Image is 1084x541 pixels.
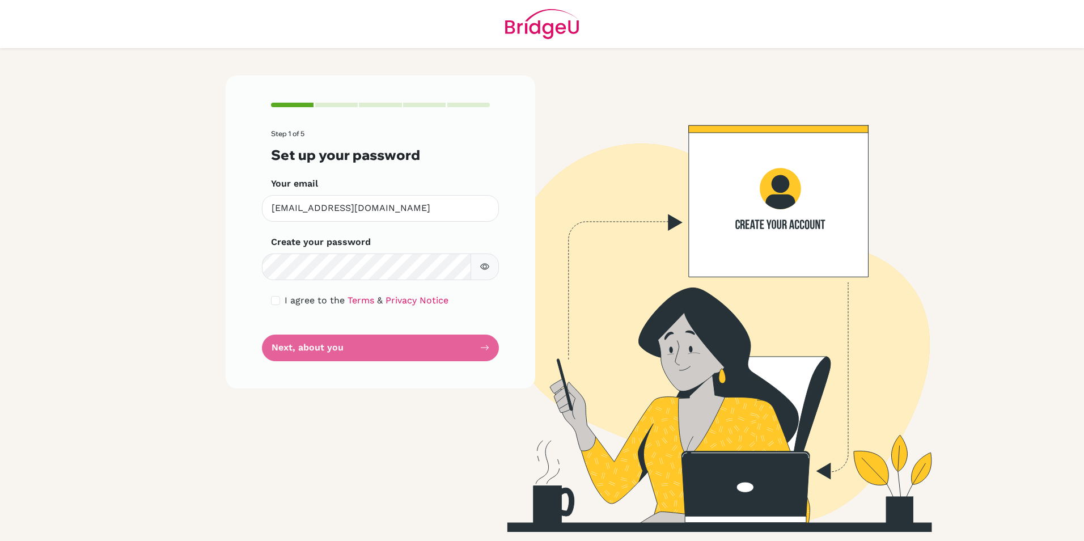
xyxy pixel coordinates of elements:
span: Step 1 of 5 [271,129,304,138]
img: Create your account [380,75,1027,532]
a: Terms [348,295,374,306]
h3: Set up your password [271,147,490,163]
span: & [377,295,383,306]
input: Insert your email* [262,195,499,222]
span: I agree to the [285,295,345,306]
label: Your email [271,177,318,191]
label: Create your password [271,235,371,249]
a: Privacy Notice [386,295,448,306]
